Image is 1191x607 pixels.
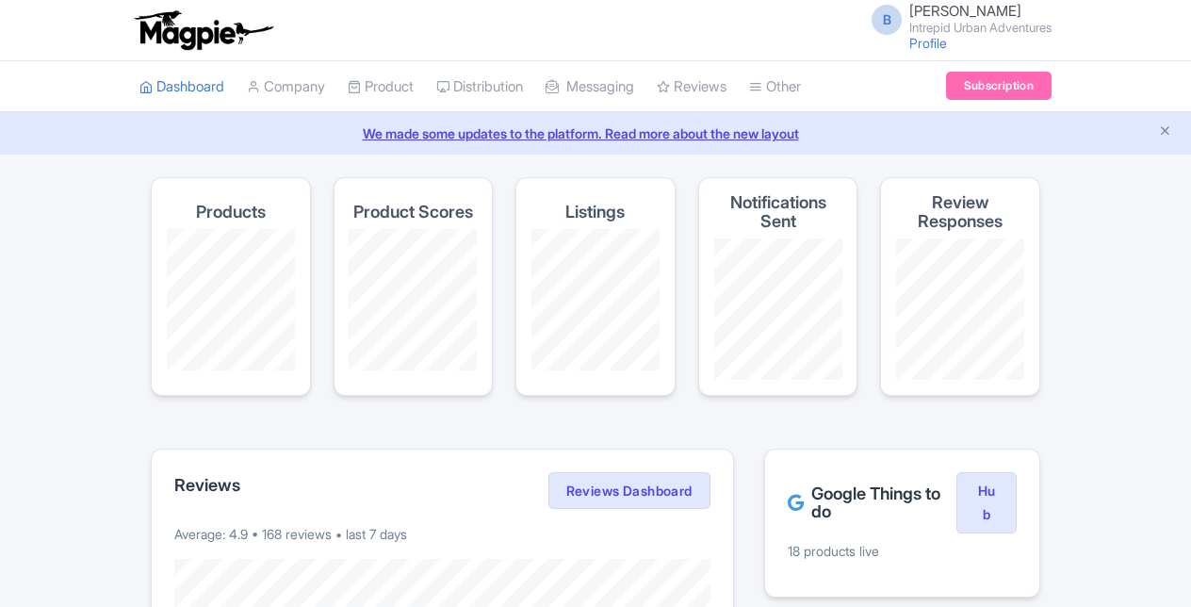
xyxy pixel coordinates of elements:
a: Other [749,61,801,113]
p: 18 products live [788,541,1017,561]
img: logo-ab69f6fb50320c5b225c76a69d11143b.png [130,9,276,51]
a: Hub [956,472,1017,534]
a: Company [247,61,325,113]
span: [PERSON_NAME] [909,2,1021,20]
a: Reviews Dashboard [548,472,710,510]
a: Distribution [436,61,523,113]
span: B [872,5,902,35]
small: Intrepid Urban Adventures [909,22,1052,34]
h4: Listings [565,203,625,221]
a: Profile [909,35,947,51]
a: Product [348,61,414,113]
h2: Google Things to do [788,484,956,522]
h2: Reviews [174,476,240,495]
a: We made some updates to the platform. Read more about the new layout [11,123,1180,143]
h4: Products [196,203,266,221]
h4: Review Responses [896,193,1024,231]
a: Dashboard [139,61,224,113]
a: B [PERSON_NAME] Intrepid Urban Adventures [860,4,1052,34]
a: Subscription [946,72,1052,100]
h4: Notifications Sent [714,193,842,231]
h4: Product Scores [353,203,473,221]
a: Reviews [657,61,726,113]
button: Close announcement [1158,122,1172,143]
a: Messaging [546,61,634,113]
p: Average: 4.9 • 168 reviews • last 7 days [174,524,710,544]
